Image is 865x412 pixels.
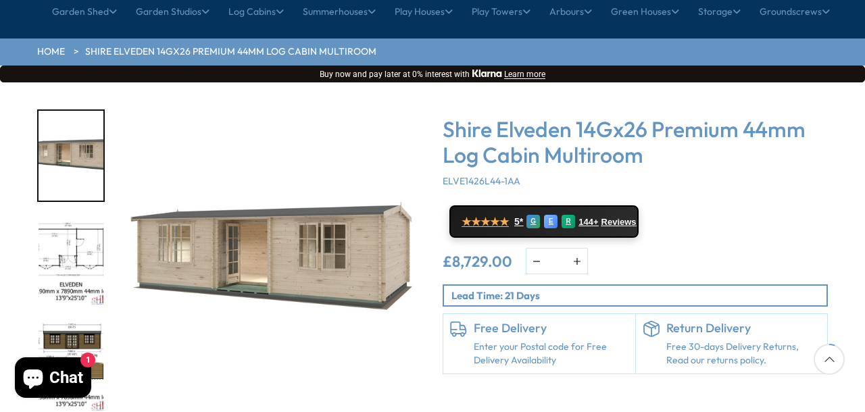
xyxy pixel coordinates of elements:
div: E [544,215,558,228]
h3: Shire Elveden 14Gx26 Premium 44mm Log Cabin Multiroom [443,116,828,168]
div: 2 / 10 [37,215,105,308]
div: G [526,215,540,228]
img: Elveden4190x789014x2644mmMFTPLAN_40677167-342d-438a-b30c-ffbc9aefab87_200x200.jpg [39,217,103,307]
a: Enter your Postal code for Free Delivery Availability [474,340,628,367]
img: Elveden_4190x7890_white_open_0100_53fdd14a-01da-474c-ae94-e4b3860414c8_200x200.jpg [39,111,103,201]
div: 1 / 10 [37,109,105,202]
a: Shire Elveden 14Gx26 Premium 44mm Log Cabin Multiroom [85,45,376,59]
a: HOME [37,45,65,59]
img: Elveden4190x789014x2644mmMFTLINE_05ef15f3-8f2d-43f2-bb02-09e9d57abccb_200x200.jpg [39,322,103,412]
p: Free 30-days Delivery Returns, Read our returns policy. [666,340,821,367]
h6: Return Delivery [666,321,821,336]
div: R [562,215,575,228]
span: 144+ [578,217,598,228]
span: ★★★★★ [462,215,509,228]
span: Reviews [601,217,637,228]
h6: Free Delivery [474,321,628,336]
inbox-online-store-chat: Shopify online store chat [11,357,95,401]
a: ★★★★★ 5* G E R 144+ Reviews [449,205,639,238]
span: ELVE1426L44-1AA [443,175,520,187]
ins: £8,729.00 [443,254,512,269]
p: Lead Time: 21 Days [451,288,826,303]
